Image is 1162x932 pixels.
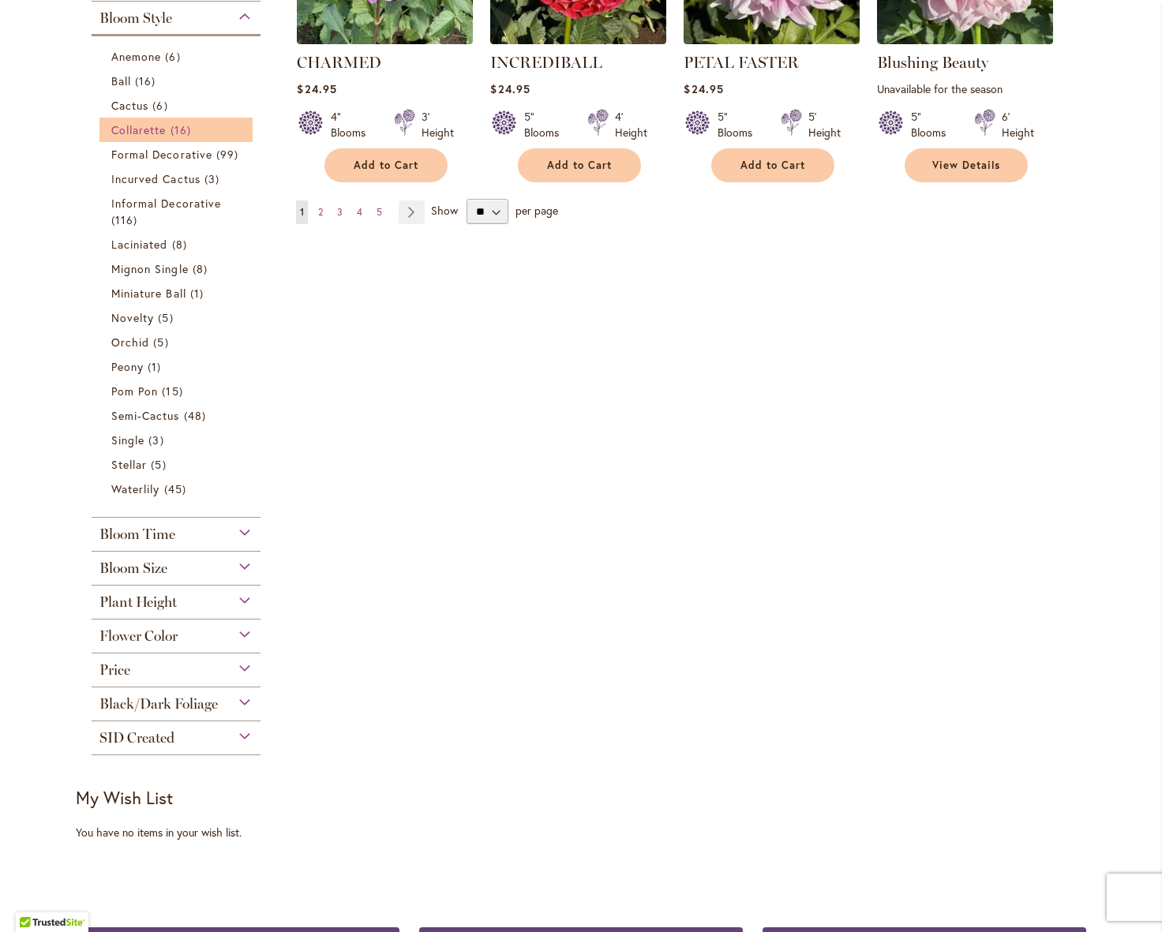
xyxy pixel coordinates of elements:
[490,81,530,96] span: $24.95
[76,825,287,840] div: You have no items in your wish list.
[932,159,1000,172] span: View Details
[111,407,245,424] a: Semi-Cactus 48
[172,236,191,253] span: 8
[111,456,245,473] a: Stellar 5
[490,32,666,47] a: Incrediball
[111,73,245,89] a: Ball 16
[111,335,149,350] span: Orchid
[684,32,860,47] a: PETAL FASTER
[718,109,762,140] div: 5" Blooms
[353,200,366,224] a: 4
[111,48,245,65] a: Anemone 6
[135,73,159,89] span: 16
[99,593,177,611] span: Plant Height
[490,53,602,72] a: INCREDIBALL
[877,32,1053,47] a: Blushing Beauty
[318,206,323,218] span: 2
[190,285,208,301] span: 1
[162,383,186,399] span: 15
[111,285,245,301] a: Miniature Ball 1
[111,147,212,162] span: Formal Decorative
[111,408,180,423] span: Semi-Cactus
[337,206,343,218] span: 3
[111,286,186,301] span: Miniature Ball
[111,196,221,211] span: Informal Decorative
[99,526,175,543] span: Bloom Time
[615,109,647,140] div: 4' Height
[111,146,245,163] a: Formal Decorative 99
[711,148,834,182] button: Add to Cart
[99,560,167,577] span: Bloom Size
[331,109,375,140] div: 4" Blooms
[164,481,190,497] span: 45
[111,358,245,375] a: Peony 1
[740,159,805,172] span: Add to Cart
[111,334,245,350] a: Orchid 5
[111,170,245,187] a: Incurved Cactus 3
[877,81,1053,96] p: Unavailable for the season
[111,237,168,252] span: Laciniated
[431,203,458,218] span: Show
[547,159,612,172] span: Add to Cart
[184,407,210,424] span: 48
[76,786,173,809] strong: My Wish List
[99,627,178,645] span: Flower Color
[111,236,245,253] a: Laciniated 8
[99,661,130,679] span: Price
[354,159,418,172] span: Add to Cart
[111,98,148,113] span: Cactus
[111,195,245,228] a: Informal Decorative 116
[216,146,242,163] span: 99
[111,122,245,138] a: Collarette 16
[808,109,841,140] div: 5' Height
[111,260,245,277] a: Mignon Single 8
[111,383,245,399] a: Pom Pon 15
[111,481,159,496] span: Waterlily
[111,73,131,88] span: Ball
[518,148,641,182] button: Add to Cart
[684,81,723,96] span: $24.95
[111,457,147,472] span: Stellar
[357,206,362,218] span: 4
[165,48,184,65] span: 6
[111,97,245,114] a: Cactus 6
[151,456,170,473] span: 5
[377,206,382,218] span: 5
[333,200,347,224] a: 3
[324,148,448,182] button: Add to Cart
[300,206,304,218] span: 1
[148,432,167,448] span: 3
[193,260,212,277] span: 8
[204,170,223,187] span: 3
[911,109,955,140] div: 5" Blooms
[148,358,165,375] span: 1
[111,432,245,448] a: Single 3
[314,200,327,224] a: 2
[1002,109,1034,140] div: 6' Height
[111,432,144,447] span: Single
[99,729,174,747] span: SID Created
[153,334,172,350] span: 5
[111,261,189,276] span: Mignon Single
[111,171,201,186] span: Incurved Cactus
[152,97,171,114] span: 6
[171,122,195,138] span: 16
[877,53,988,72] a: Blushing Beauty
[373,200,386,224] a: 5
[111,310,154,325] span: Novelty
[99,695,218,713] span: Black/Dark Foliage
[111,122,167,137] span: Collarette
[111,211,141,228] span: 116
[684,53,799,72] a: PETAL FASTER
[12,876,56,920] iframe: Launch Accessibility Center
[297,32,473,47] a: CHARMED
[111,309,245,326] a: Novelty 5
[297,53,381,72] a: CHARMED
[158,309,177,326] span: 5
[111,481,245,497] a: Waterlily 45
[515,203,558,218] span: per page
[111,49,161,64] span: Anemone
[111,359,144,374] span: Peony
[99,9,172,27] span: Bloom Style
[905,148,1028,182] a: View Details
